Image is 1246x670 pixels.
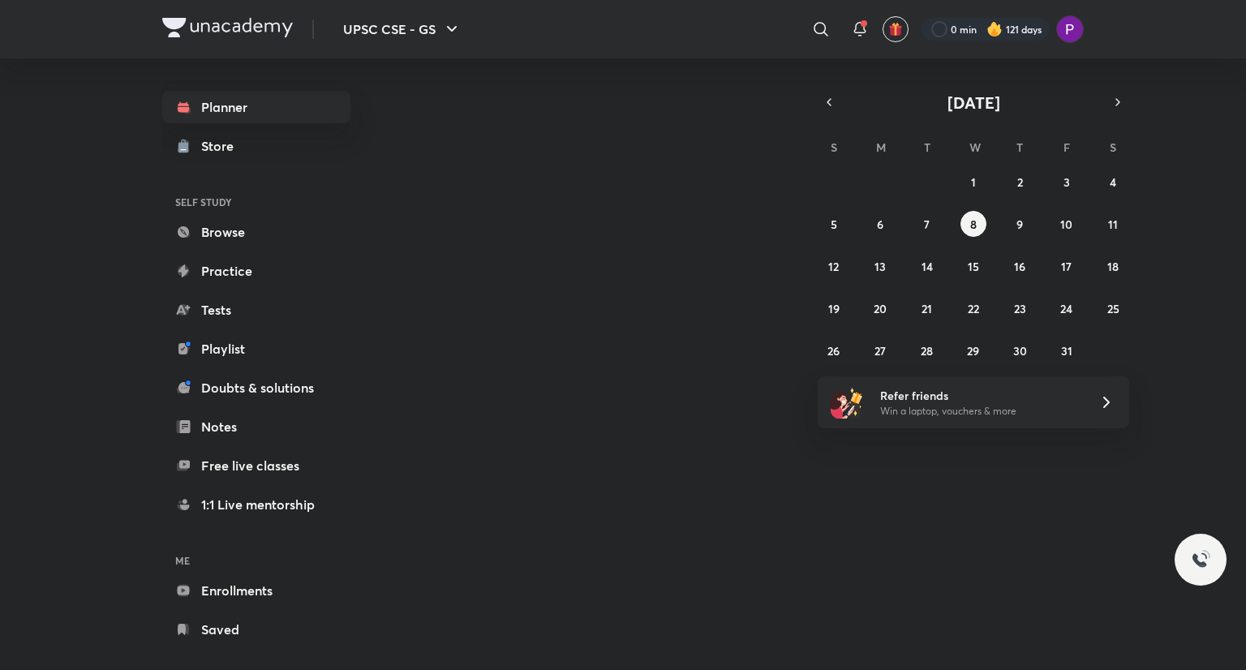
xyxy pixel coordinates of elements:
[867,295,893,321] button: October 20, 2025
[1060,217,1072,232] abbr: October 10, 2025
[162,294,350,326] a: Tests
[1054,295,1080,321] button: October 24, 2025
[1054,169,1080,195] button: October 3, 2025
[162,255,350,287] a: Practice
[867,253,893,279] button: October 13, 2025
[1016,217,1023,232] abbr: October 9, 2025
[831,217,837,232] abbr: October 5, 2025
[880,404,1080,419] p: Win a laptop, vouchers & more
[162,449,350,482] a: Free live classes
[828,301,840,316] abbr: October 19, 2025
[880,387,1080,404] h6: Refer friends
[162,188,350,216] h6: SELF STUDY
[914,337,940,363] button: October 28, 2025
[960,169,986,195] button: October 1, 2025
[333,13,471,45] button: UPSC CSE - GS
[874,343,886,359] abbr: October 27, 2025
[1007,211,1033,237] button: October 9, 2025
[162,91,350,123] a: Planner
[162,410,350,443] a: Notes
[1100,295,1126,321] button: October 25, 2025
[921,343,933,359] abbr: October 28, 2025
[821,253,847,279] button: October 12, 2025
[162,18,293,41] a: Company Logo
[960,295,986,321] button: October 22, 2025
[888,22,903,37] img: avatar
[877,217,883,232] abbr: October 6, 2025
[1007,337,1033,363] button: October 30, 2025
[1007,295,1033,321] button: October 23, 2025
[922,259,933,274] abbr: October 14, 2025
[960,211,986,237] button: October 8, 2025
[924,217,930,232] abbr: October 7, 2025
[162,216,350,248] a: Browse
[1108,217,1118,232] abbr: October 11, 2025
[1007,253,1033,279] button: October 16, 2025
[914,253,940,279] button: October 14, 2025
[1107,301,1119,316] abbr: October 25, 2025
[827,343,840,359] abbr: October 26, 2025
[1063,174,1070,190] abbr: October 3, 2025
[828,259,839,274] abbr: October 12, 2025
[162,613,350,646] a: Saved
[968,259,979,274] abbr: October 15, 2025
[1061,259,1072,274] abbr: October 17, 2025
[969,140,981,155] abbr: Wednesday
[924,140,930,155] abbr: Tuesday
[831,140,837,155] abbr: Sunday
[1100,169,1126,195] button: October 4, 2025
[1107,259,1119,274] abbr: October 18, 2025
[162,130,350,162] a: Store
[1017,174,1023,190] abbr: October 2, 2025
[960,337,986,363] button: October 29, 2025
[1060,301,1072,316] abbr: October 24, 2025
[968,301,979,316] abbr: October 22, 2025
[1054,211,1080,237] button: October 10, 2025
[1014,301,1026,316] abbr: October 23, 2025
[1056,15,1084,43] img: Preeti Pandey
[840,91,1106,114] button: [DATE]
[914,295,940,321] button: October 21, 2025
[1100,253,1126,279] button: October 18, 2025
[960,253,986,279] button: October 15, 2025
[831,386,863,419] img: referral
[162,18,293,37] img: Company Logo
[914,211,940,237] button: October 7, 2025
[876,140,886,155] abbr: Monday
[821,295,847,321] button: October 19, 2025
[883,16,909,42] button: avatar
[162,372,350,404] a: Doubts & solutions
[867,211,893,237] button: October 6, 2025
[162,547,350,574] h6: ME
[971,174,976,190] abbr: October 1, 2025
[1016,140,1023,155] abbr: Thursday
[967,343,979,359] abbr: October 29, 2025
[947,92,1000,114] span: [DATE]
[986,21,1003,37] img: streak
[1054,253,1080,279] button: October 17, 2025
[162,488,350,521] a: 1:1 Live mentorship
[970,217,977,232] abbr: October 8, 2025
[874,259,886,274] abbr: October 13, 2025
[922,301,932,316] abbr: October 21, 2025
[821,337,847,363] button: October 26, 2025
[1191,550,1210,569] img: ttu
[1054,337,1080,363] button: October 31, 2025
[1110,174,1116,190] abbr: October 4, 2025
[1100,211,1126,237] button: October 11, 2025
[201,136,243,156] div: Store
[867,337,893,363] button: October 27, 2025
[1013,343,1027,359] abbr: October 30, 2025
[1063,140,1070,155] abbr: Friday
[1061,343,1072,359] abbr: October 31, 2025
[1007,169,1033,195] button: October 2, 2025
[821,211,847,237] button: October 5, 2025
[162,333,350,365] a: Playlist
[1014,259,1025,274] abbr: October 16, 2025
[1110,140,1116,155] abbr: Saturday
[874,301,887,316] abbr: October 20, 2025
[162,574,350,607] a: Enrollments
